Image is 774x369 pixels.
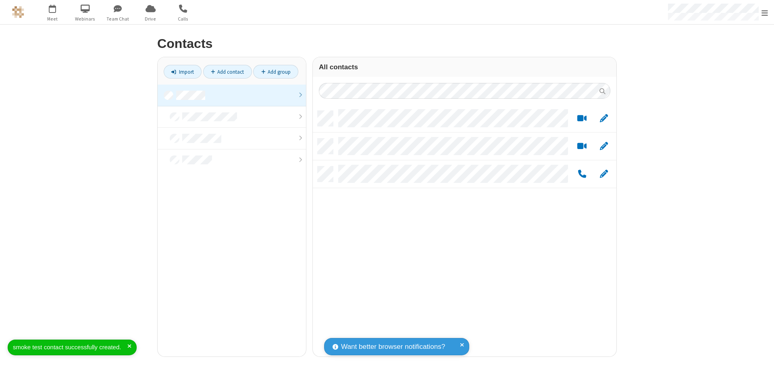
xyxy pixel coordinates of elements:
div: smoke test contact successfully created. [13,343,127,352]
h3: All contacts [319,63,610,71]
button: Edit [596,169,612,179]
iframe: Chat [754,348,768,363]
img: QA Selenium DO NOT DELETE OR CHANGE [12,6,24,18]
span: Want better browser notifications? [341,342,445,352]
a: Add group [253,65,298,79]
span: Team Chat [103,15,133,23]
button: Call by phone [574,169,590,179]
div: grid [313,105,616,357]
button: Start a video meeting [574,114,590,124]
button: Start a video meeting [574,141,590,151]
a: Import [164,65,202,79]
a: Add contact [203,65,252,79]
span: Calls [168,15,198,23]
span: Drive [135,15,166,23]
span: Meet [37,15,68,23]
button: Edit [596,114,612,124]
span: Webinars [70,15,100,23]
button: Edit [596,141,612,151]
h2: Contacts [157,37,617,51]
